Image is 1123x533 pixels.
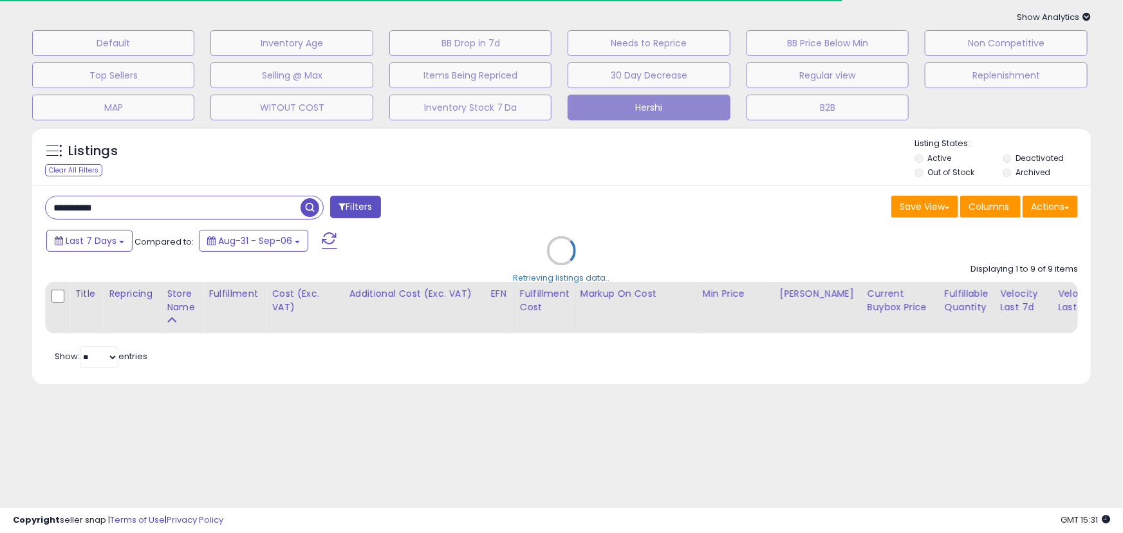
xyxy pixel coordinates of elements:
button: Inventory Age [210,30,373,56]
button: Regular view [747,62,909,88]
button: Default [32,30,194,56]
a: Terms of Use [110,514,165,526]
button: Needs to Reprice [568,30,730,56]
button: Inventory Stock 7 Da [389,95,552,120]
span: Show Analytics [1017,11,1091,23]
button: Selling @ Max [210,62,373,88]
button: BB Drop in 7d [389,30,552,56]
button: Top Sellers [32,62,194,88]
button: 30 Day Decrease [568,62,730,88]
button: Non Competitive [925,30,1087,56]
button: Hershi [568,95,730,120]
button: B2B [747,95,909,120]
button: MAP [32,95,194,120]
div: seller snap | | [13,514,223,527]
div: Retrieving listings data.. [514,273,610,285]
button: BB Price Below Min [747,30,909,56]
button: Replenishment [925,62,1087,88]
button: WITOUT COST [210,95,373,120]
strong: Copyright [13,514,60,526]
span: 2025-09-14 15:31 GMT [1061,514,1110,526]
a: Privacy Policy [167,514,223,526]
button: Items Being Repriced [389,62,552,88]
